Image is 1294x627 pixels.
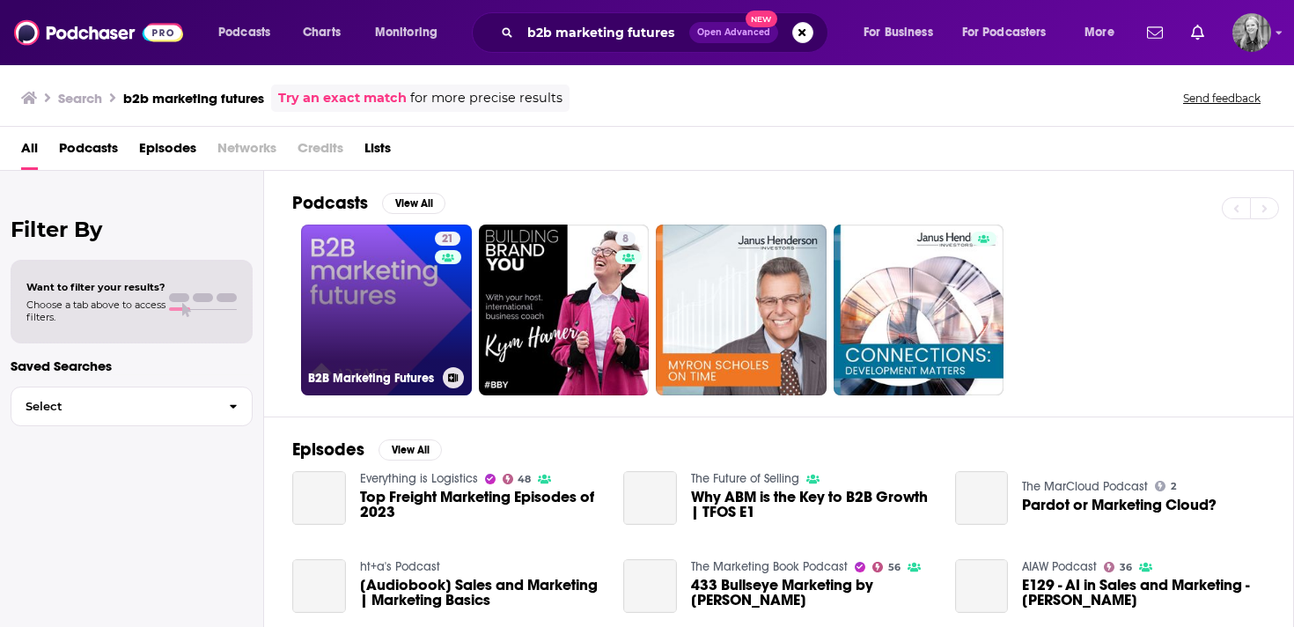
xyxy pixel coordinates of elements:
span: Credits [298,134,343,170]
a: All [21,134,38,170]
a: 56 [872,562,901,572]
a: Top Freight Marketing Episodes of 2023 [360,490,603,520]
div: Search podcasts, credits, & more... [489,12,845,53]
span: 21 [442,231,453,248]
h2: Episodes [292,439,364,461]
span: for more precise results [410,88,562,108]
h2: Podcasts [292,192,368,214]
a: [Audiobook] Sales and Marketing | Marketing Basics [360,578,603,608]
a: The MarCloud Podcast [1022,479,1148,494]
a: 8 [479,225,650,395]
button: View All [382,193,445,214]
span: 2 [1171,483,1176,491]
span: Want to filter your results? [26,281,165,293]
button: Open AdvancedNew [689,22,778,43]
a: Pardot or Marketing Cloud? [955,471,1009,525]
p: Saved Searches [11,358,253,374]
h3: Search [58,90,102,107]
a: Try an exact match [278,88,407,108]
a: The Marketing Book Podcast [691,559,848,574]
a: Charts [291,18,351,47]
span: Podcasts [218,20,270,45]
h3: B2B Marketing Futures [308,371,436,386]
a: 36 [1104,562,1132,572]
a: Pardot or Marketing Cloud? [1022,498,1217,513]
a: The Future of Selling [691,471,799,486]
span: For Podcasters [962,20,1047,45]
a: 433 Bullseye Marketing by Louis Gudema [623,559,677,613]
a: E129 - AI in Sales and Marketing - Emma Storbacka [955,559,1009,613]
a: 21 [435,232,460,246]
span: For Business [864,20,933,45]
span: Select [11,401,215,412]
a: E129 - AI in Sales and Marketing - Emma Storbacka [1022,578,1265,608]
a: Show notifications dropdown [1184,18,1211,48]
a: 433 Bullseye Marketing by Louis Gudema [691,578,934,608]
a: [Audiobook] Sales and Marketing | Marketing Basics [292,559,346,613]
span: 48 [518,476,531,483]
span: Open Advanced [697,28,770,37]
button: View All [379,439,442,461]
button: open menu [206,18,293,47]
a: 48 [503,474,532,484]
a: AIAW Podcast [1022,559,1097,574]
span: 56 [888,564,901,572]
a: Everything is Logistics [360,471,478,486]
span: Choose a tab above to access filters. [26,299,165,323]
input: Search podcasts, credits, & more... [520,18,689,47]
h3: b2b marketing futures [123,90,264,107]
span: Networks [217,134,276,170]
a: Top Freight Marketing Episodes of 2023 [292,471,346,525]
a: PodcastsView All [292,192,445,214]
span: Monitoring [375,20,437,45]
img: Podchaser - Follow, Share and Rate Podcasts [14,16,183,49]
h2: Filter By [11,217,253,242]
a: Why ABM is the Key to B2B Growth | TFOS E1 [623,471,677,525]
button: open menu [851,18,955,47]
span: E129 - AI in Sales and Marketing - [PERSON_NAME] [1022,578,1265,608]
a: Show notifications dropdown [1140,18,1170,48]
a: 2 [1155,481,1176,491]
a: Podcasts [59,134,118,170]
button: open menu [363,18,460,47]
a: ht+a's Podcast [360,559,440,574]
span: Logged in as KatMcMahon [1232,13,1271,52]
span: New [746,11,777,27]
a: EpisodesView All [292,439,442,461]
span: 8 [622,231,629,248]
a: Why ABM is the Key to B2B Growth | TFOS E1 [691,490,934,520]
a: 21B2B Marketing Futures [301,225,472,395]
button: open menu [1072,18,1136,47]
button: Show profile menu [1232,13,1271,52]
span: 36 [1120,564,1132,572]
a: Episodes [139,134,196,170]
a: Lists [364,134,391,170]
img: User Profile [1232,13,1271,52]
span: More [1084,20,1114,45]
a: 8 [615,232,636,246]
span: Charts [303,20,341,45]
span: 433 Bullseye Marketing by [PERSON_NAME] [691,578,934,608]
button: Send feedback [1178,91,1266,106]
button: Select [11,387,253,426]
button: open menu [951,18,1072,47]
